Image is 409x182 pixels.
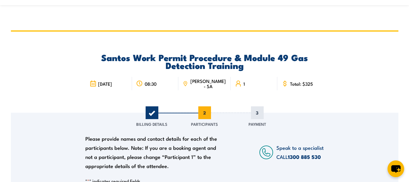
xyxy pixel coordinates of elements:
[85,134,223,170] div: Please provide names and contact details for each of the participants below. Note: If you are a b...
[276,144,324,160] span: Speak to a specialist CALL
[288,153,321,161] a: 1300 885 530
[85,53,324,69] h2: Santos Work Permit Procedure & Module 49 Gas Detection Training
[145,81,157,86] span: 08:30
[191,121,218,127] span: Participants
[190,78,226,89] span: [PERSON_NAME] - SA
[290,81,313,86] span: Total: $325
[146,106,158,119] span: 1
[136,121,167,127] span: Billing Details
[249,121,266,127] span: Payment
[251,106,264,119] span: 3
[388,160,404,177] button: chat-button
[198,106,211,119] span: 2
[243,81,245,86] span: 1
[98,81,112,86] span: [DATE]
